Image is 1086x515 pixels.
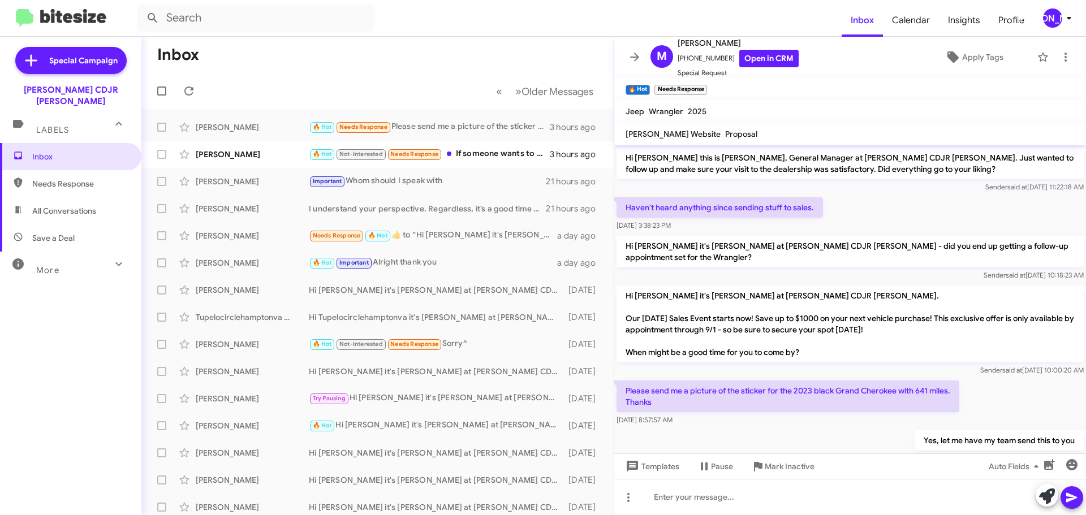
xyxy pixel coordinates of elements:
[623,456,679,477] span: Templates
[739,50,799,67] a: Open in CRM
[626,129,721,139] span: [PERSON_NAME] Website
[550,122,605,133] div: 3 hours ago
[614,456,688,477] button: Templates
[617,236,1084,267] p: Hi [PERSON_NAME] it's [PERSON_NAME] at [PERSON_NAME] CDJR [PERSON_NAME] - did you end up getting ...
[515,84,522,98] span: »
[196,420,309,431] div: [PERSON_NAME]
[309,366,563,377] div: Hi [PERSON_NAME] it's [PERSON_NAME] at [PERSON_NAME] CDJR [PERSON_NAME]. Our [DATE] Sales Event s...
[309,474,563,486] div: Hi [PERSON_NAME] it's [PERSON_NAME] at [PERSON_NAME] CDJR [PERSON_NAME]. Our [DATE] Sales Event s...
[32,178,128,189] span: Needs Response
[557,230,605,241] div: a day ago
[617,148,1084,179] p: Hi [PERSON_NAME] this is [PERSON_NAME], General Manager at [PERSON_NAME] CDJR [PERSON_NAME]. Just...
[842,4,883,37] a: Inbox
[742,456,824,477] button: Mark Inactive
[989,456,1043,477] span: Auto Fields
[36,125,69,135] span: Labels
[309,501,563,513] div: Hi [PERSON_NAME] it's [PERSON_NAME] at [PERSON_NAME] CDJR [PERSON_NAME]. Our [DATE] Sales Event s...
[916,47,1032,67] button: Apply Tags
[309,419,563,432] div: Hi [PERSON_NAME] it's [PERSON_NAME] at [PERSON_NAME] CDJR [PERSON_NAME]. Our [DATE] Sales Event s...
[563,420,605,431] div: [DATE]
[980,366,1084,374] span: Sender [DATE] 10:00:20 AM
[1033,8,1074,28] button: [PERSON_NAME]
[309,120,550,133] div: Please send me a picture of the sticker for the 2023 black Grand Cherokee with 641 miles. Thanks
[546,203,605,214] div: 21 hours ago
[939,4,989,37] a: Insights
[196,257,309,269] div: [PERSON_NAME]
[563,501,605,513] div: [DATE]
[313,340,332,348] span: 🔥 Hot
[1002,366,1022,374] span: said at
[883,4,939,37] a: Calendar
[563,474,605,486] div: [DATE]
[196,230,309,241] div: [PERSON_NAME]
[984,271,1084,279] span: Sender [DATE] 10:18:23 AM
[962,47,1003,67] span: Apply Tags
[985,183,1084,191] span: Sender [DATE] 11:22:18 AM
[563,284,605,296] div: [DATE]
[508,80,600,103] button: Next
[309,148,550,161] div: If someone wants to reach out and talk turkey about the manual transmission equipped inventory th...
[678,67,799,79] span: Special Request
[137,5,374,32] input: Search
[313,259,332,266] span: 🔥 Hot
[196,339,309,350] div: [PERSON_NAME]
[196,474,309,486] div: [PERSON_NAME]
[557,257,605,269] div: a day ago
[339,123,387,131] span: Needs Response
[196,311,309,323] div: Tupelocirclehamptonva [PERSON_NAME]
[688,106,706,116] span: 2025
[309,203,546,214] div: I understand your perspective. Regardless, it’s a good time to visit our dealership. Would you li...
[626,85,650,95] small: 🔥 Hot
[196,203,309,214] div: [PERSON_NAME]
[654,85,706,95] small: Needs Response
[339,150,383,158] span: Not-Interested
[522,85,593,98] span: Older Messages
[617,221,671,230] span: [DATE] 3:38:23 PM
[196,447,309,458] div: [PERSON_NAME]
[339,340,383,348] span: Not-Interested
[309,392,563,405] div: Hi [PERSON_NAME] it's [PERSON_NAME] at [PERSON_NAME] CDJR [PERSON_NAME]. Our [DATE] Sales Event s...
[649,106,683,116] span: Wrangler
[989,4,1033,37] span: Profile
[489,80,509,103] button: Previous
[309,256,557,269] div: Alright thank you
[980,456,1052,477] button: Auto Fields
[15,47,127,74] a: Special Campaign
[309,311,563,323] div: Hi Tupelocirclehamptonva it's [PERSON_NAME] at [PERSON_NAME][GEOGRAPHIC_DATA][PERSON_NAME]. Our [...
[309,447,563,458] div: Hi [PERSON_NAME] it's [PERSON_NAME] at [PERSON_NAME] CDJR [PERSON_NAME]. Our [DATE] Sales Event s...
[765,456,815,477] span: Mark Inactive
[563,447,605,458] div: [DATE]
[196,149,309,160] div: [PERSON_NAME]
[711,456,733,477] span: Pause
[32,205,96,217] span: All Conversations
[32,232,75,244] span: Save a Deal
[196,176,309,187] div: [PERSON_NAME]
[368,232,387,239] span: 🔥 Hot
[196,501,309,513] div: [PERSON_NAME]
[688,456,742,477] button: Pause
[196,366,309,377] div: [PERSON_NAME]
[313,395,346,402] span: Try Pausing
[678,36,799,50] span: [PERSON_NAME]
[617,380,959,412] p: Please send me a picture of the sticker for the 2023 black Grand Cherokee with 641 miles. Thanks
[36,265,59,275] span: More
[626,106,644,116] span: Jeep
[1006,271,1025,279] span: said at
[657,47,667,66] span: M
[563,393,605,404] div: [DATE]
[309,284,563,296] div: Hi [PERSON_NAME] it's [PERSON_NAME] at [PERSON_NAME] CDJR [PERSON_NAME]. Our [DATE] Sales Event s...
[915,430,1084,451] p: Yes, let me have my team send this to you
[313,178,342,185] span: Important
[496,84,502,98] span: «
[309,229,557,242] div: ​👍​ to “ Hi [PERSON_NAME] it's [PERSON_NAME], General Manager at [PERSON_NAME] CDJR [PERSON_NAME]...
[32,151,128,162] span: Inbox
[563,311,605,323] div: [DATE]
[339,259,369,266] span: Important
[617,285,1084,362] p: Hi [PERSON_NAME] it's [PERSON_NAME] at [PERSON_NAME] CDJR [PERSON_NAME]. Our [DATE] Sales Event s...
[617,416,673,424] span: [DATE] 8:57:57 AM
[49,55,118,66] span: Special Campaign
[490,80,600,103] nav: Page navigation example
[563,366,605,377] div: [DATE]
[313,150,332,158] span: 🔥 Hot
